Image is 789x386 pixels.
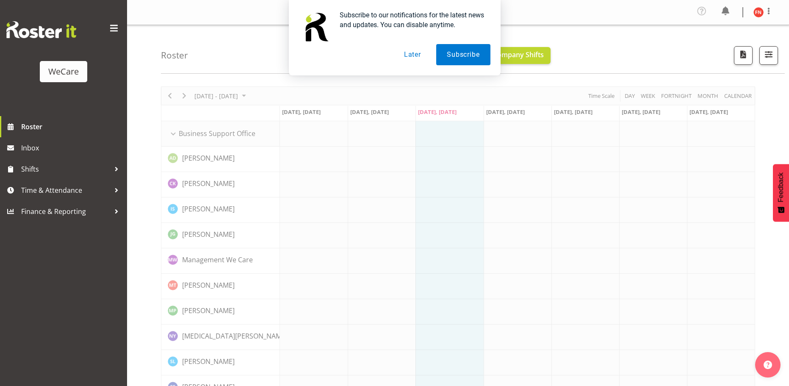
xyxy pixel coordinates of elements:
span: Shifts [21,163,110,175]
img: help-xxl-2.png [764,361,772,369]
button: Subscribe [436,44,490,65]
span: Time & Attendance [21,184,110,197]
span: Feedback [777,172,785,202]
span: Inbox [21,142,123,154]
span: Roster [21,120,123,133]
span: Finance & Reporting [21,205,110,218]
div: Subscribe to our notifications for the latest news and updates. You can disable anytime. [333,10,490,30]
img: notification icon [299,10,333,44]
button: Feedback - Show survey [773,164,789,222]
button: Later [393,44,432,65]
